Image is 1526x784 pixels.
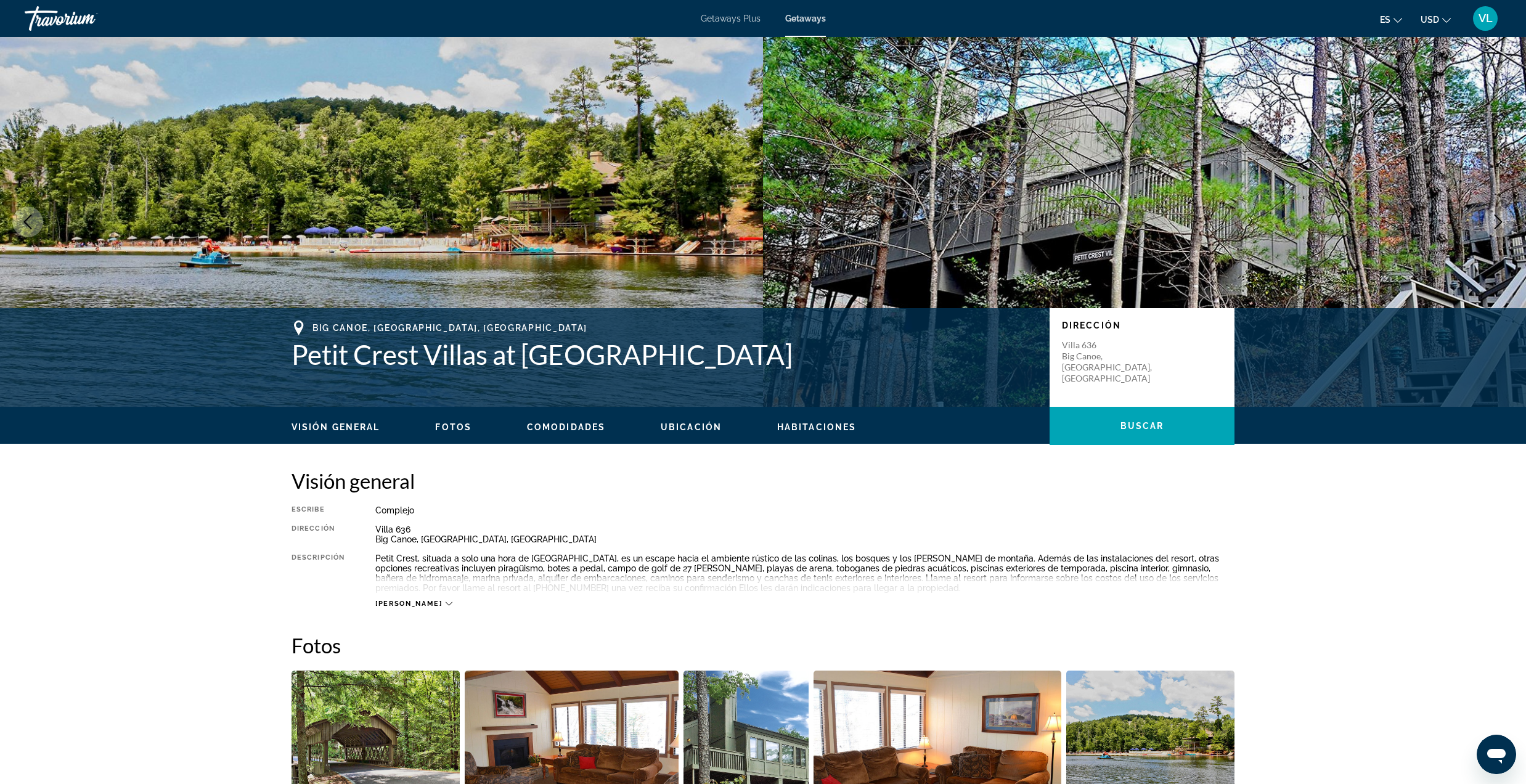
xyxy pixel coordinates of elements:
[375,553,1234,593] div: Petit Crest, situada a solo una hora de [GEOGRAPHIC_DATA], es un escape hacia el ambiente rústico...
[435,422,471,433] button: Fotos
[292,468,1234,493] h2: Visión general
[292,505,345,515] div: Escribe
[527,422,605,433] button: Comodidades
[777,422,856,433] button: Habitaciones
[1062,321,1222,330] p: Dirección
[1421,15,1439,25] span: USD
[375,599,452,608] button: [PERSON_NAME]
[312,323,587,333] span: Big Canoe, [GEOGRAPHIC_DATA], [GEOGRAPHIC_DATA]
[1062,340,1161,384] p: Villa 636 Big Canoe, [GEOGRAPHIC_DATA], [GEOGRAPHIC_DATA]
[701,14,761,23] a: Getaways Plus
[375,525,1234,544] div: Villa 636 Big Canoe, [GEOGRAPHIC_DATA], [GEOGRAPHIC_DATA]
[435,422,471,432] span: Fotos
[25,2,148,35] a: Travorium
[661,422,722,432] span: Ubicación
[777,422,856,432] span: Habitaciones
[12,206,43,237] button: Previous image
[1477,735,1516,774] iframe: Button to launch messaging window
[375,600,442,608] span: [PERSON_NAME]
[1120,421,1164,431] span: Buscar
[292,553,345,593] div: Descripción
[1380,15,1390,25] span: es
[1050,407,1234,445] button: Buscar
[292,338,1037,370] h1: Petit Crest Villas at [GEOGRAPHIC_DATA]
[375,505,1234,515] div: Complejo
[1421,10,1451,28] button: Change currency
[661,422,722,433] button: Ubicación
[1479,12,1493,25] span: VL
[1380,10,1402,28] button: Change language
[292,422,380,432] span: Visión general
[292,422,380,433] button: Visión general
[1469,6,1501,31] button: User Menu
[527,422,605,432] span: Comodidades
[1483,206,1514,237] button: Next image
[292,525,345,544] div: Dirección
[785,14,826,23] a: Getaways
[292,633,1234,658] h2: Fotos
